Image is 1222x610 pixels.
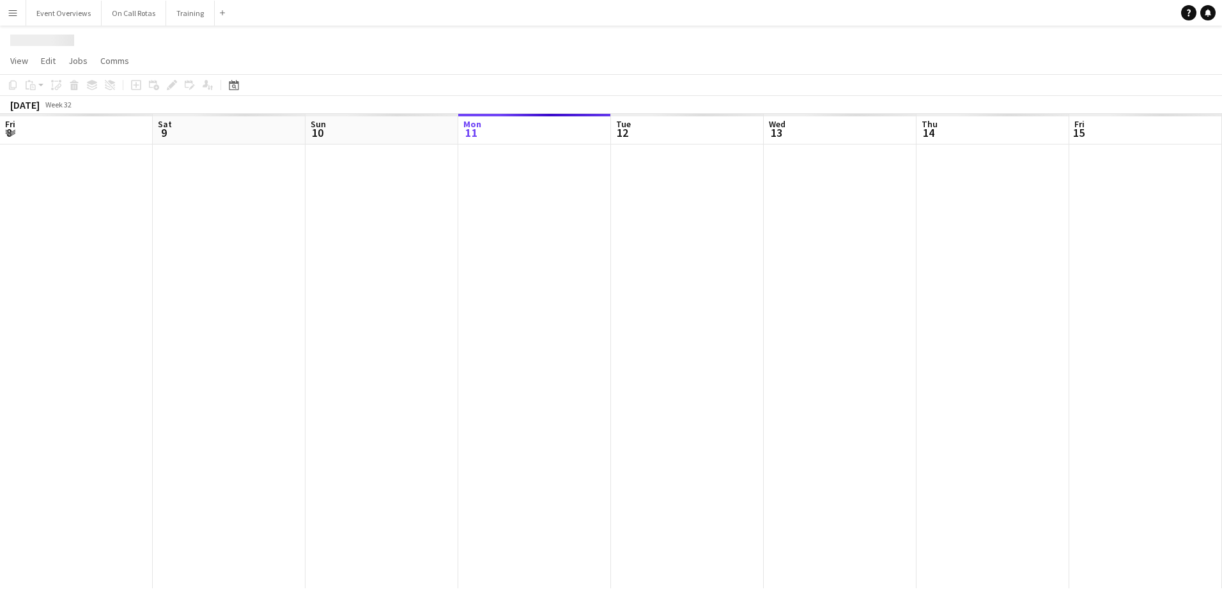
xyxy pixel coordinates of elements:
span: Jobs [68,55,88,66]
span: Fri [1074,118,1085,130]
span: 8 [3,125,15,140]
span: Fri [5,118,15,130]
span: 15 [1072,125,1085,140]
a: Comms [95,52,134,69]
span: Tue [616,118,631,130]
button: On Call Rotas [102,1,166,26]
span: Sat [158,118,172,130]
span: 11 [461,125,481,140]
span: 12 [614,125,631,140]
span: 14 [920,125,938,140]
span: Thu [922,118,938,130]
div: [DATE] [10,98,40,111]
span: Week 32 [42,100,74,109]
span: View [10,55,28,66]
span: 13 [767,125,785,140]
span: Edit [41,55,56,66]
span: Comms [100,55,129,66]
span: 9 [156,125,172,140]
span: 10 [309,125,326,140]
span: Mon [463,118,481,130]
a: Edit [36,52,61,69]
span: Sun [311,118,326,130]
button: Event Overviews [26,1,102,26]
a: View [5,52,33,69]
span: Wed [769,118,785,130]
button: Training [166,1,215,26]
a: Jobs [63,52,93,69]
